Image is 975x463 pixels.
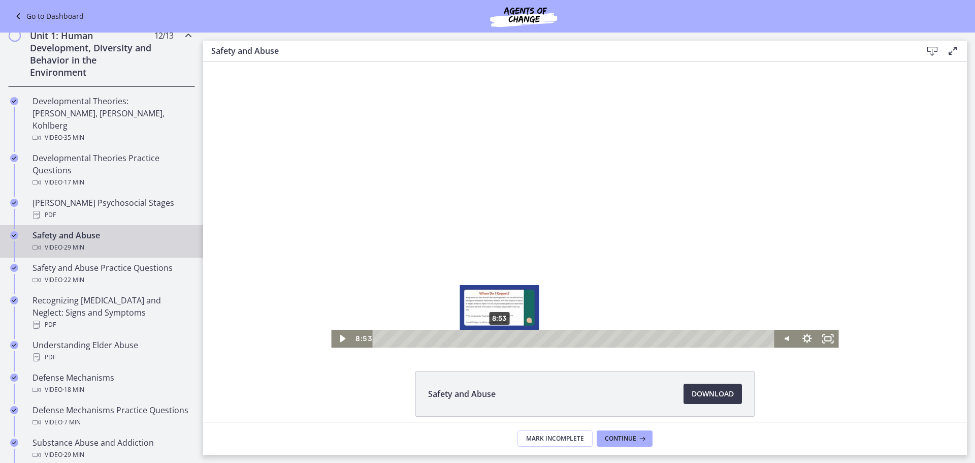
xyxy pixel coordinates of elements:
[10,439,18,447] i: Completed
[30,29,154,78] h2: Unit 1: Human Development, Diversity and Behavior in the Environment
[32,132,191,144] div: Video
[605,435,636,443] span: Continue
[32,372,191,396] div: Defense Mechanisms
[10,374,18,382] i: Completed
[62,416,81,428] span: · 7 min
[32,384,191,396] div: Video
[10,154,18,162] i: Completed
[684,384,742,404] a: Download
[32,416,191,428] div: Video
[597,430,653,447] button: Continue
[32,241,191,254] div: Video
[10,264,18,272] i: Completed
[62,176,84,189] span: · 17 min
[32,152,191,189] div: Developmental Theories Practice Questions
[32,229,191,254] div: Safety and Abuse
[10,231,18,239] i: Completed
[614,268,636,286] button: Fullscreen
[692,388,734,400] span: Download
[526,435,584,443] span: Mark Incomplete
[593,268,614,286] button: Show settings menu
[32,197,191,221] div: [PERSON_NAME] Psychosocial Stages
[10,97,18,105] i: Completed
[32,339,191,363] div: Understanding Elder Abuse
[10,199,18,207] i: Completed
[32,351,191,363] div: PDF
[10,406,18,414] i: Completed
[62,384,84,396] span: · 18 min
[12,10,84,22] a: Go to Dashboard
[154,29,173,42] span: 12 / 13
[32,437,191,461] div: Substance Abuse and Addiction
[62,241,84,254] span: · 29 min
[463,4,584,28] img: Agents of Change Social Work Test Prep
[32,95,191,144] div: Developmental Theories: [PERSON_NAME], [PERSON_NAME], Kohlberg
[32,209,191,221] div: PDF
[62,132,84,144] span: · 35 min
[32,176,191,189] div: Video
[32,319,191,331] div: PDF
[203,62,967,348] iframe: Video Lesson
[32,274,191,286] div: Video
[32,404,191,428] div: Defense Mechanisms Practice Questions
[62,449,84,461] span: · 29 min
[211,45,906,57] h3: Safety and Abuse
[10,296,18,304] i: Completed
[32,449,191,461] div: Video
[572,268,594,286] button: Mute
[62,274,84,286] span: · 22 min
[10,341,18,349] i: Completed
[32,294,191,331] div: Recognizing [MEDICAL_DATA] and Neglect: Signs and Symptoms
[517,430,593,447] button: Mark Incomplete
[428,388,496,400] span: Safety and Abuse
[32,262,191,286] div: Safety and Abuse Practice Questions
